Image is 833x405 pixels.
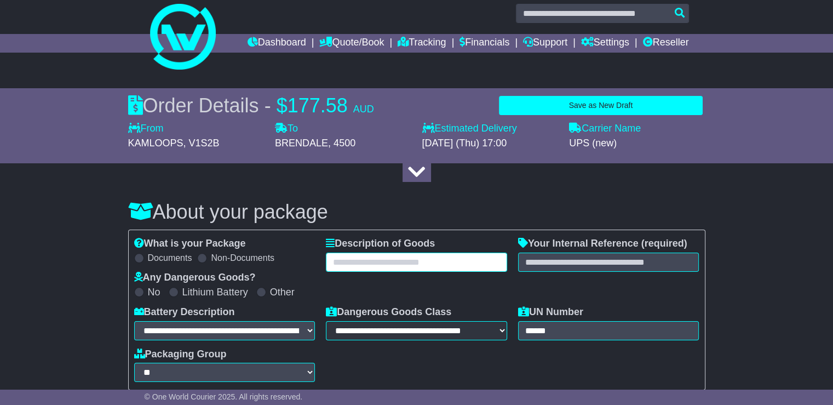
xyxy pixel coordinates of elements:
label: Documents [148,253,192,263]
h3: About your package [128,201,705,223]
span: , 4500 [328,138,355,149]
label: Battery Description [134,306,235,318]
a: Financials [459,34,509,53]
label: Your Internal Reference (required) [518,238,687,250]
a: Tracking [398,34,446,53]
span: KAMLOOPS [128,138,183,149]
label: Non-Documents [211,253,274,263]
span: © One World Courier 2025. All rights reserved. [145,392,303,401]
div: UPS (new) [569,138,705,150]
label: Carrier Name [569,123,641,135]
a: Dashboard [248,34,306,53]
label: No [148,287,160,299]
span: , V1S2B [183,138,220,149]
label: Other [270,287,295,299]
label: Lithium Battery [182,287,248,299]
div: Order Details - [128,94,374,117]
span: AUD [353,104,374,115]
label: To [275,123,298,135]
button: Save as New Draft [499,96,702,115]
label: From [128,123,164,135]
span: 177.58 [288,94,348,117]
label: Dangerous Goods Class [326,306,451,318]
label: UN Number [518,306,583,318]
a: Quote/Book [319,34,384,53]
label: Description of Goods [326,238,435,250]
label: Estimated Delivery [422,123,559,135]
a: Reseller [642,34,688,53]
div: [DATE] (Thu) 17:00 [422,138,559,150]
a: Settings [581,34,629,53]
label: Packaging Group [134,349,227,361]
span: BRENDALE [275,138,328,149]
span: $ [277,94,288,117]
a: Support [523,34,567,53]
label: What is your Package [134,238,246,250]
label: Any Dangerous Goods? [134,272,256,284]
